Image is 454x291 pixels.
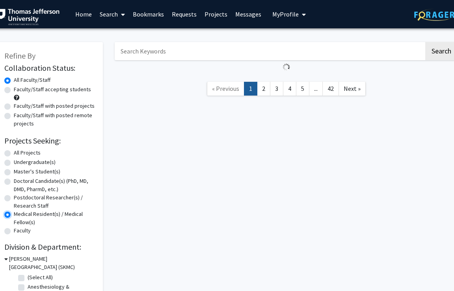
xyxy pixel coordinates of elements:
[96,0,129,28] a: Search
[344,85,361,92] span: Next »
[14,102,95,110] label: Faculty/Staff with posted projects
[168,0,201,28] a: Requests
[201,0,231,28] a: Projects
[14,158,56,166] label: Undergraduate(s)
[14,227,31,235] label: Faculty
[14,210,95,227] label: Medical Resident(s) / Medical Fellow(s)
[14,168,60,176] label: Master's Student(s)
[6,256,33,285] iframe: Chat
[272,10,299,18] span: My Profile
[14,177,95,193] label: Doctoral Candidate(s) (PhD, MD, DMD, PharmD, etc.)
[4,136,95,145] h2: Projects Seeking:
[270,82,283,96] a: 3
[9,255,95,271] h3: [PERSON_NAME][GEOGRAPHIC_DATA] (SKMC)
[129,0,168,28] a: Bookmarks
[212,85,239,92] span: « Previous
[244,82,257,96] a: 1
[231,0,265,28] a: Messages
[4,51,35,61] span: Refine By
[257,82,270,96] a: 2
[296,82,309,96] a: 5
[14,85,91,94] label: Faculty/Staff accepting students
[14,149,41,157] label: All Projects
[314,85,318,92] span: ...
[115,42,424,60] input: Search Keywords
[207,82,244,96] a: Previous Page
[14,76,50,84] label: All Faculty/Staff
[14,193,95,210] label: Postdoctoral Researcher(s) / Research Staff
[4,242,95,252] h2: Division & Department:
[71,0,96,28] a: Home
[322,82,339,96] a: 42
[14,111,95,128] label: Faculty/Staff with posted remote projects
[279,60,293,74] img: Loading
[4,63,95,73] h2: Collaboration Status:
[283,82,296,96] a: 4
[339,82,366,96] a: Next
[28,273,53,282] label: (Select All)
